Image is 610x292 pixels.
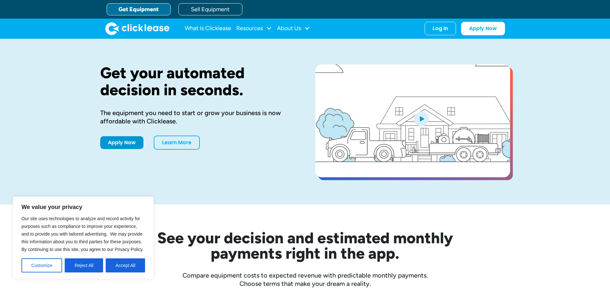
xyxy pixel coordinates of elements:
div: Log In [433,25,448,32]
p: We value your privacy [21,203,145,211]
button: Accept All [106,258,145,272]
a: Learn More [154,136,200,150]
img: Clicklease logo [105,22,169,35]
div: About Us [277,22,310,35]
a: open lightbox [315,64,510,177]
a: Apply Now [100,136,143,149]
button: Reject All [65,258,103,272]
h1: Get your automated decision in seconds. [100,64,295,98]
div: The equipment you need to start or grow your business is now affordable with Clicklease. [100,109,295,125]
a: Get Equipment [107,3,171,15]
a: What Is Clicklease [185,22,231,35]
div: Compare equipment costs to expected revenue with predictable monthly payments. Choose terms that ... [100,271,510,288]
img: Blue play button logo on a light blue circular background [413,110,430,128]
div: We value your privacy [13,196,154,279]
a: home [105,22,169,35]
a: Apply Now [461,22,505,35]
div: Resources [236,22,272,35]
a: Sell Equipment [178,3,242,15]
h2: See your decision and estimated monthly payments right in the app. [126,230,484,261]
button: Customize [21,258,62,272]
span: Our site uses technologies to analyze and record activity for purposes such as compliance to impr... [21,216,143,252]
